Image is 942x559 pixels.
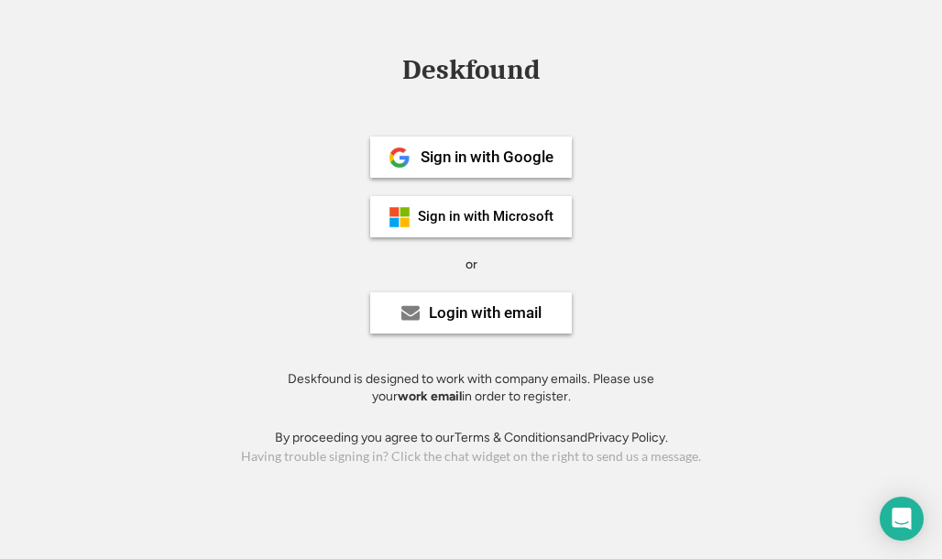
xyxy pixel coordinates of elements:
[265,370,677,406] div: Deskfound is designed to work with company emails. Please use your in order to register.
[389,206,411,228] img: ms-symbollockup_mssymbol_19.png
[880,497,924,541] div: Open Intercom Messenger
[275,429,668,447] div: By proceeding you agree to our and
[587,430,668,445] a: Privacy Policy.
[418,210,553,224] div: Sign in with Microsoft
[429,305,542,321] div: Login with email
[389,147,411,169] img: 1024px-Google__G__Logo.svg.png
[398,389,462,404] strong: work email
[393,56,549,84] div: Deskfound
[455,430,566,445] a: Terms & Conditions
[466,256,477,274] div: or
[421,149,553,165] div: Sign in with Google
